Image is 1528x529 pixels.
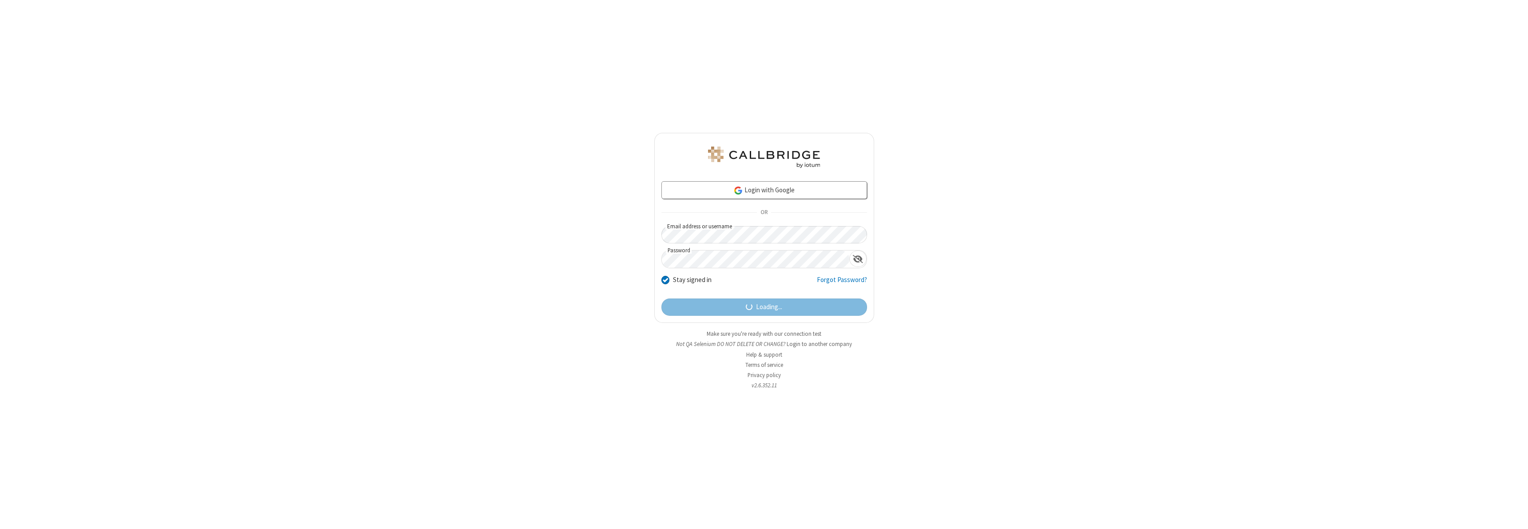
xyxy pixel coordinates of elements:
[745,361,783,369] a: Terms of service
[748,371,781,379] a: Privacy policy
[654,340,874,348] li: Not QA Selenium DO NOT DELETE OR CHANGE?
[787,340,852,348] button: Login to another company
[661,181,867,199] a: Login with Google
[661,226,867,243] input: Email address or username
[817,275,867,292] a: Forgot Password?
[757,207,771,219] span: OR
[673,275,712,285] label: Stay signed in
[706,147,822,168] img: QA Selenium DO NOT DELETE OR CHANGE
[654,381,874,390] li: v2.6.352.11
[756,302,782,312] span: Loading...
[707,330,821,338] a: Make sure you're ready with our connection test
[849,251,867,267] div: Show password
[661,298,867,316] button: Loading...
[733,186,743,195] img: google-icon.png
[746,351,782,358] a: Help & support
[662,251,849,268] input: Password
